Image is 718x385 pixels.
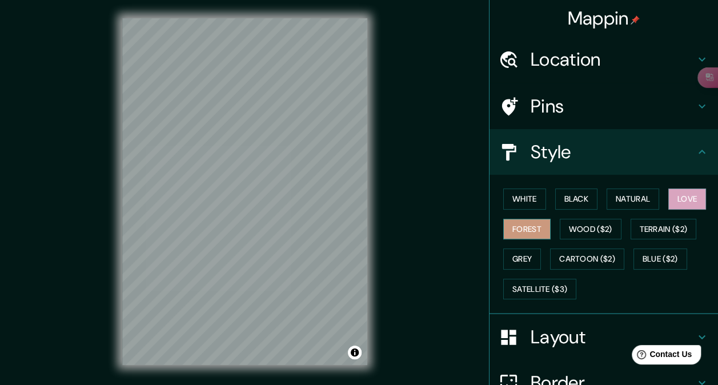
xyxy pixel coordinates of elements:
h4: Location [531,48,695,71]
button: Grey [503,248,541,270]
canvas: Map [122,18,367,365]
h4: Style [531,141,695,163]
button: Toggle attribution [348,346,362,359]
div: Pins [490,83,718,129]
button: Forest [503,219,551,240]
button: Cartoon ($2) [550,248,624,270]
button: Satellite ($3) [503,279,576,300]
h4: Mappin [568,7,640,30]
div: Layout [490,314,718,360]
div: Location [490,37,718,82]
button: Terrain ($2) [631,219,697,240]
div: Style [490,129,718,175]
img: pin-icon.png [631,15,640,25]
h4: Pins [531,95,695,118]
button: Black [555,189,598,210]
button: Natural [607,189,659,210]
iframe: Help widget launcher [616,340,705,372]
button: Blue ($2) [633,248,687,270]
button: Wood ($2) [560,219,621,240]
button: White [503,189,546,210]
button: Love [668,189,706,210]
h4: Layout [531,326,695,348]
